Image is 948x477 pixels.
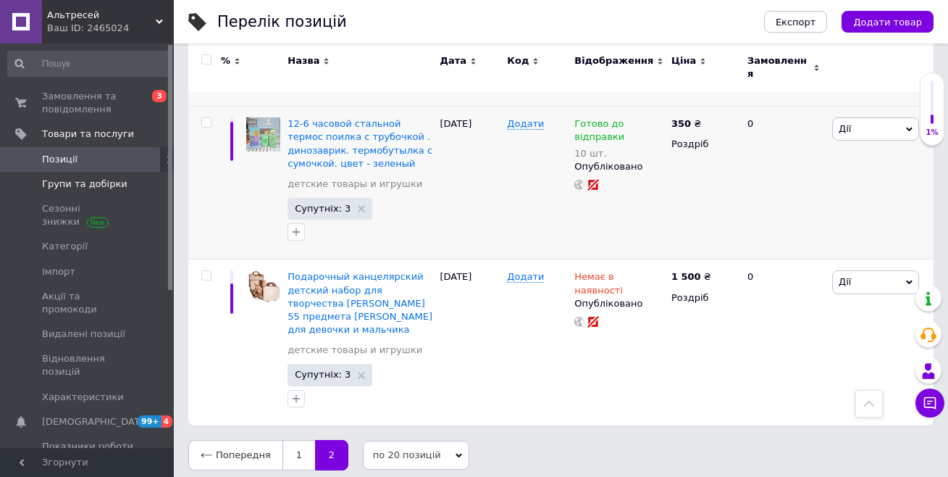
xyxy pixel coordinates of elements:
a: Подарочный канцелярский детский набор для творчества [PERSON_NAME] 55 предмета [PERSON_NAME] для ... [288,271,432,335]
span: Характеристики [42,391,124,404]
span: Показники роботи компанії [42,440,134,466]
span: Акції та промокоди [42,290,134,316]
div: 1% [920,128,944,138]
span: Додати товар [853,17,922,28]
span: Назва [288,54,319,67]
a: детские товары и игрушки [288,344,422,357]
span: Позиції [42,153,77,166]
div: Опубліковано [574,297,664,310]
span: Дата [440,54,466,67]
button: Додати товар [842,11,934,33]
span: по 20 позицій [363,441,469,470]
a: Попередня [188,440,282,470]
button: Експорт [764,11,828,33]
span: Сезонні знижки [42,202,134,228]
span: Категорії [42,240,88,253]
span: Немає в наявності [574,271,623,299]
img: Подарочный канцелярский детский набор для творчества КАПИБАРА 55 предмета Чемодан для девочки и м... [246,270,280,302]
div: Ваш ID: 2465024 [47,22,174,35]
div: 10 шт. [574,148,664,159]
span: 99+ [138,415,162,428]
img: 12-6 часовой стальной термос поилка с трубочкой . динозаврик. термобутылка с сумочкой. цвет - зел... [246,117,280,152]
div: [DATE] [436,107,503,260]
div: Опубліковано [574,160,664,173]
span: [DEMOGRAPHIC_DATA] [42,415,149,428]
span: Відображення [574,54,653,67]
div: 0 [739,260,829,426]
div: ₴ [671,117,701,130]
span: Відновлення позицій [42,352,134,378]
span: Готово до відправки [574,118,624,146]
span: Видалені позиції [42,328,125,341]
input: Пошук [7,51,171,77]
div: Роздріб [671,138,735,151]
div: [DATE] [436,260,503,426]
span: Експорт [776,17,816,28]
a: 2 [315,440,348,470]
span: Дії [839,123,851,134]
span: Замовлення та повідомлення [42,90,134,116]
div: Роздріб [671,291,735,304]
button: Чат з покупцем [915,389,944,418]
span: Код [507,54,529,67]
a: 12-6 часовой стальной термос поилка с трубочкой . динозаврик. термобутылка с сумочкой. цвет - зел... [288,118,432,169]
span: Замовлення [747,54,810,80]
b: 350 [671,118,691,129]
span: Імпорт [42,265,75,278]
div: Перелік позицій [217,14,347,30]
span: Дії [839,276,851,287]
span: Альтресей [47,9,156,22]
b: 1 500 [671,271,701,282]
span: 4 [162,415,173,428]
span: Товари та послуги [42,128,134,141]
div: ₴ [671,270,711,283]
span: Групи та добірки [42,178,127,191]
a: детские товары и игрушки [288,178,422,191]
span: Додати [507,118,544,130]
span: Ціна [671,54,696,67]
div: 0 [739,107,829,260]
span: Додати [507,271,544,283]
span: % [221,54,230,67]
a: 1 [282,440,315,470]
span: Супутніх: 3 [295,204,351,213]
span: Супутніх: 3 [295,370,351,379]
span: 3 [152,90,167,102]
